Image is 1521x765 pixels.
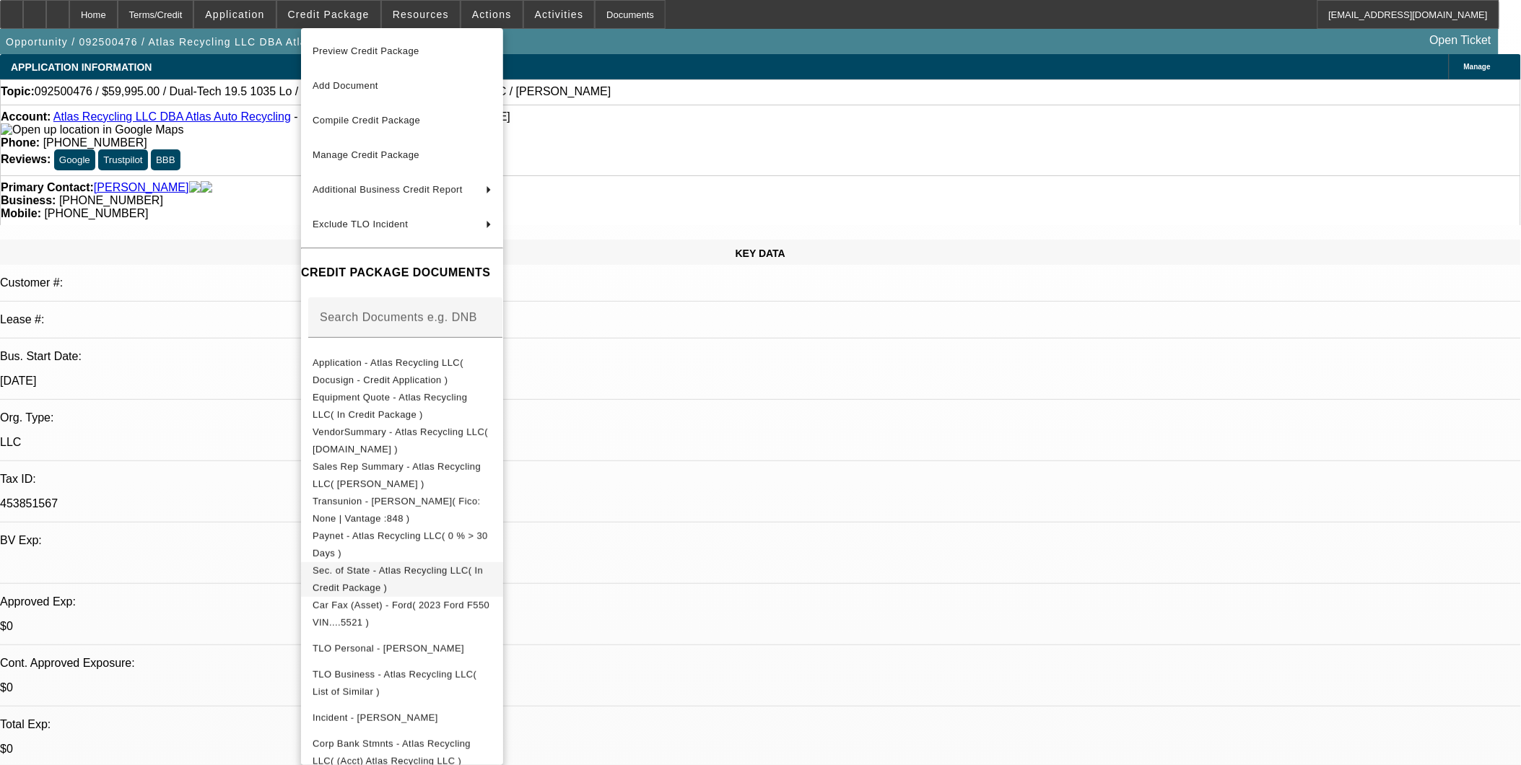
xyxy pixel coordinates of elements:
h4: CREDIT PACKAGE DOCUMENTS [301,264,503,281]
span: Paynet - Atlas Recycling LLC( 0 % > 30 Days ) [313,530,488,558]
button: Incident - Messa, Matthew [301,700,503,735]
button: VendorSummary - Atlas Recycling LLC( Equip-Used.com ) [301,423,503,458]
button: TLO Business - Atlas Recycling LLC( List of Similar ) [301,665,503,700]
button: Sec. of State - Atlas Recycling LLC( In Credit Package ) [301,561,503,596]
span: TLO Personal - [PERSON_NAME] [313,642,464,653]
span: TLO Business - Atlas Recycling LLC( List of Similar ) [313,668,476,696]
span: VendorSummary - Atlas Recycling LLC( [DOMAIN_NAME] ) [313,426,488,454]
button: Application - Atlas Recycling LLC( Docusign - Credit Application ) [301,354,503,388]
button: Car Fax (Asset) - Ford( 2023 Ford F550 VIN....5521 ) [301,596,503,631]
span: Application - Atlas Recycling LLC( Docusign - Credit Application ) [313,357,463,385]
button: Equipment Quote - Atlas Recycling LLC( In Credit Package ) [301,388,503,423]
span: Manage Credit Package [313,149,419,160]
button: Sales Rep Summary - Atlas Recycling LLC( Leach, Ethan ) [301,458,503,492]
span: Incident - [PERSON_NAME] [313,712,438,722]
button: TLO Personal - Messa, Matthew [301,631,503,665]
span: Transunion - [PERSON_NAME]( Fico: None | Vantage :848 ) [313,495,481,523]
span: Additional Business Credit Report [313,184,463,195]
span: Exclude TLO Incident [313,219,408,229]
span: Car Fax (Asset) - Ford( 2023 Ford F550 VIN....5521 ) [313,599,489,627]
span: Preview Credit Package [313,45,419,56]
button: Paynet - Atlas Recycling LLC( 0 % > 30 Days ) [301,527,503,561]
button: Transunion - Messa, Matthew( Fico: None | Vantage :848 ) [301,492,503,527]
span: Sec. of State - Atlas Recycling LLC( In Credit Package ) [313,564,483,593]
span: Add Document [313,80,378,91]
mat-label: Search Documents e.g. DNB [320,310,477,323]
span: Compile Credit Package [313,115,420,126]
span: Sales Rep Summary - Atlas Recycling LLC( [PERSON_NAME] ) [313,460,481,489]
span: Equipment Quote - Atlas Recycling LLC( In Credit Package ) [313,391,467,419]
